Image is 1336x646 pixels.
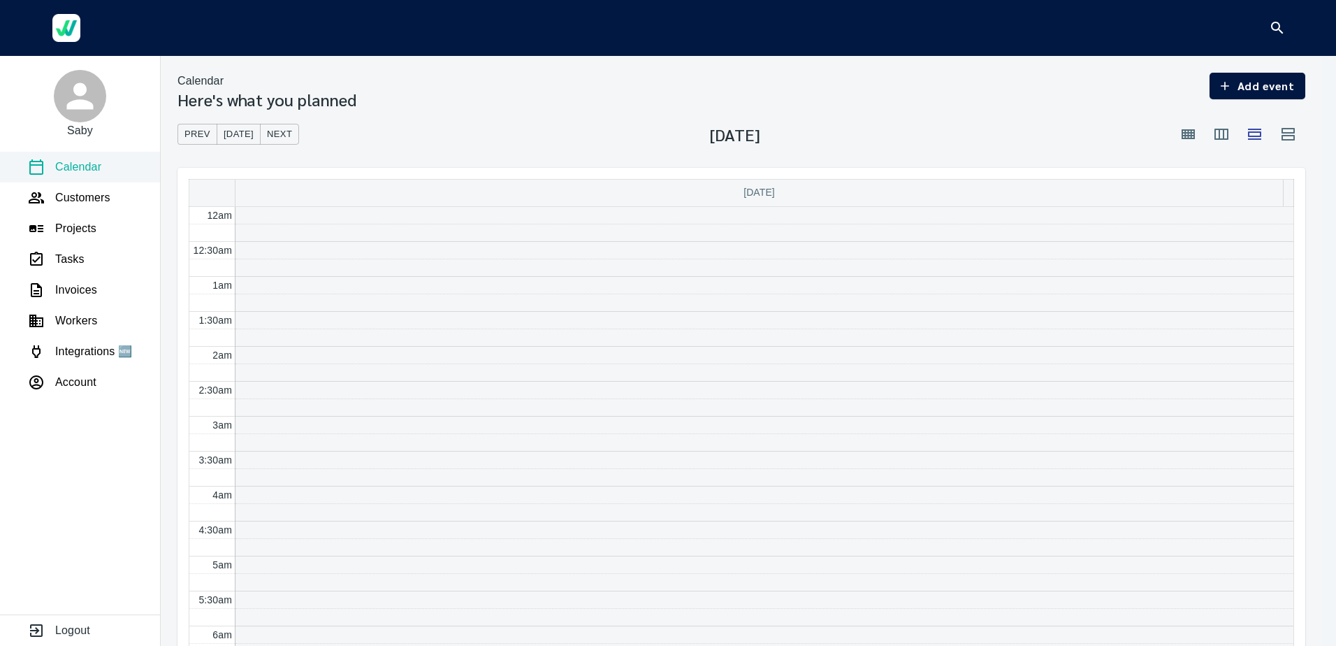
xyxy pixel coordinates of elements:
span: 5am [212,559,232,570]
span: 12am [207,210,232,221]
span: 5:30am [198,594,232,605]
p: Calendar [55,159,101,175]
span: [DATE] [224,127,254,143]
a: Invoices [28,282,97,299]
nav: breadcrumb [177,73,356,89]
span: 4:30am [198,524,232,536]
p: Logout [55,622,90,639]
button: Day [1238,117,1272,151]
p: Customers [55,189,110,206]
a: Projects [28,220,96,237]
p: Workers [55,313,97,329]
button: Next [260,124,299,145]
a: Calendar [28,159,101,175]
p: Calendar [177,73,224,89]
span: 3am [212,419,232,431]
a: Werkgo Logo [42,7,91,49]
span: 6am [212,629,232,640]
h3: [DATE] [710,124,760,144]
a: Customers [28,189,110,206]
img: Werkgo Logo [52,14,80,42]
button: Month [1171,117,1205,151]
p: Saby [67,122,93,139]
p: Account [55,374,96,391]
span: 12:30am [193,245,232,256]
button: Add event [1210,73,1305,99]
a: Tasks [28,251,85,268]
p: Integrations 🆕 [55,343,132,360]
p: Invoices [55,282,97,299]
button: Prev [177,124,217,145]
p: Projects [55,220,96,237]
span: 1:30am [198,315,232,326]
span: 3:30am [198,454,232,466]
button: [DATE] [217,124,261,145]
span: 4am [212,489,232,501]
span: 2:30am [198,385,232,396]
span: 1am [212,280,232,291]
span: Prev [184,127,210,143]
a: Workers [28,313,97,329]
a: Account [28,374,96,391]
h3: Here's what you planned [177,89,356,109]
a: Integrations 🆕 [28,343,132,360]
span: Next [267,127,292,143]
p: Tasks [55,251,85,268]
span: 2am [212,350,232,361]
span: Add event [1221,76,1294,96]
span: [DATE] [743,187,775,198]
button: Week [1205,117,1238,151]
